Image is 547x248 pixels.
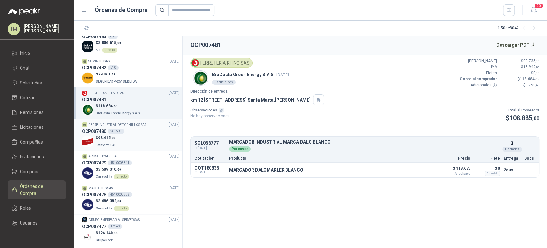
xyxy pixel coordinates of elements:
[190,96,311,103] p: km 12 [STREET_ADDRESS] Santa Marta , [PERSON_NAME]
[82,104,93,115] img: Company Logo
[459,58,497,64] p: [PERSON_NAME]
[535,65,539,69] span: ,65
[116,168,121,171] span: ,00
[8,121,66,133] a: Licitaciones
[8,23,20,35] div: LM
[459,76,497,82] p: Cobro al comprador
[82,231,93,242] img: Company Logo
[82,167,93,179] img: Company Logo
[82,27,180,53] a: W&C INTERNATIONAL SAS[DATE] OCP007483oooCompany Logo$2.806.615,00KiaDirecto
[190,40,221,49] h2: OCP007481
[102,48,117,53] div: Directo
[504,156,520,160] p: Entrega
[96,166,129,173] p: $
[8,62,66,74] a: Chat
[438,156,470,160] p: Precio
[169,217,180,223] span: [DATE]
[20,138,43,146] span: Compañías
[504,166,520,174] p: 2 días
[192,59,199,66] img: Company Logo
[88,217,140,223] p: GRUPO EMPRESARIAL SERVER SAS
[20,183,60,197] span: Órdenes de Compra
[169,154,180,160] span: [DATE]
[96,48,101,52] span: Kia
[474,164,500,172] p: $ 0
[96,207,112,210] span: Caracol TV
[169,185,180,191] span: [DATE]
[20,219,37,226] span: Usuarios
[98,72,115,76] span: 79.461
[8,106,66,119] a: Remisiones
[212,71,289,78] p: BioCosta Green Energy S.A.S
[82,91,87,96] img: Company Logo
[82,154,180,180] a: ARC SOFTWARE SAS[DATE] OCP0074794510005844Company Logo$3.509.310,00Caracol TVDirecto
[229,146,251,152] div: Por enviar
[511,140,513,147] p: 3
[108,65,119,70] div: 010
[506,107,539,113] p: Total al Proveedor
[82,41,93,52] img: Company Logo
[195,165,225,171] p: COT180835
[8,165,66,178] a: Compras
[229,156,435,160] p: Producto
[96,71,138,77] p: $
[82,136,93,147] img: Company Logo
[169,58,180,65] span: [DATE]
[96,230,118,236] p: $
[96,111,140,115] span: BioCosta Green Energy S.A.S
[520,77,539,81] span: 118.684
[502,147,522,152] div: Unidades
[98,104,118,108] span: 118.684
[8,8,40,15] img: Logo peakr
[193,71,208,85] img: Company Logo
[535,59,539,63] span: ,00
[96,238,114,242] span: Grupo North
[111,73,115,76] span: ,01
[535,84,539,87] span: ,65
[501,64,539,70] p: $
[108,129,124,134] div: 261595
[276,72,289,77] span: [DATE]
[8,77,66,89] a: Solicitudes
[20,65,29,72] span: Chat
[20,168,38,175] span: Compras
[8,202,66,214] a: Roles
[82,58,180,85] a: SUMINOC SAS[DATE] OCP007482010Company Logo$79.461,01SEGURIDAD PROVISER LTDA
[82,185,180,211] a: MAC TOOLS SAS[DATE] OCP0074784510005838Company Logo$3.686.382,00Caracol TVDirecto
[501,58,539,64] p: $
[8,180,66,199] a: Órdenes de Compra
[8,47,66,59] a: Inicio
[98,231,118,235] span: 126.140
[523,59,539,63] span: 99.735
[113,231,118,235] span: ,00
[98,40,121,45] span: 2.806.615
[98,199,121,203] span: 3.686.382
[524,156,535,160] p: Docs
[108,160,132,165] div: 4510005844
[82,72,93,84] img: Company Logo
[82,191,106,198] h3: OCP007478
[459,70,497,76] p: Fletes
[526,83,539,87] span: 9.799
[96,143,117,147] span: Lafayette SAS
[82,64,106,71] h3: OCP007482
[532,115,539,121] span: ,00
[229,167,303,173] p: MARCADOR DALOMARLER BLANCO
[82,159,106,166] h3: OCP007479
[82,33,106,40] h3: OCP007483
[195,141,225,146] p: SOL056777
[169,122,180,128] span: [DATE]
[88,91,124,96] p: FERRETERIA RHINO SAS
[501,76,539,82] p: $
[493,39,540,51] button: Descargar PDF
[96,80,137,83] span: SEGURIDAD PROVISER LTDA
[20,205,31,212] span: Roles
[195,171,225,174] span: C: [DATE]
[169,90,180,96] span: [DATE]
[195,146,225,151] span: C: [DATE]
[96,175,112,178] span: Caracol TV
[534,3,543,9] span: 20
[88,59,110,64] p: SUMINOC SAS
[190,113,230,119] p: No hay observaciones
[535,77,539,81] span: ,65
